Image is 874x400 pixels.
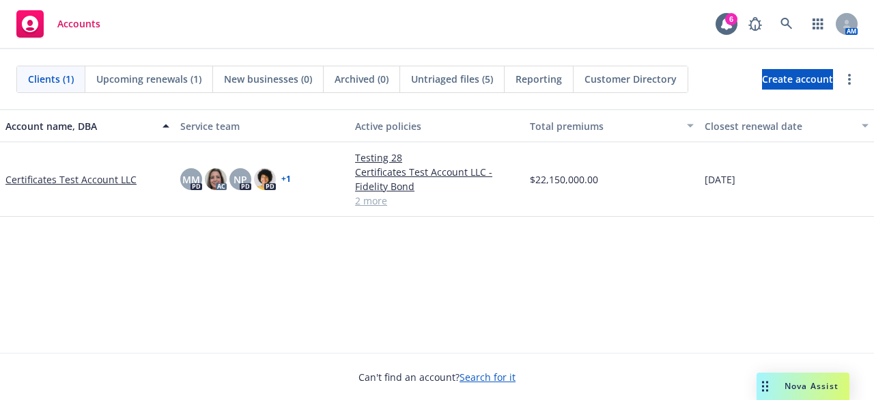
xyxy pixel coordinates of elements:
[205,168,227,190] img: photo
[705,172,735,187] span: [DATE]
[11,5,106,43] a: Accounts
[355,150,519,165] a: Testing 28
[355,194,519,208] a: 2 more
[96,72,201,86] span: Upcoming renewals (1)
[773,10,800,38] a: Search
[355,165,519,194] a: Certificates Test Account LLC - Fidelity Bond
[355,119,519,133] div: Active policies
[335,72,389,86] span: Archived (0)
[725,11,737,23] div: 6
[254,168,276,190] img: photo
[705,119,854,133] div: Closest renewal date
[180,119,344,133] div: Service team
[350,109,524,142] button: Active policies
[358,370,516,384] span: Can't find an account?
[762,66,833,92] span: Create account
[516,72,562,86] span: Reporting
[182,172,200,187] span: MM
[757,373,774,400] div: Drag to move
[804,10,832,38] a: Switch app
[699,109,874,142] button: Closest renewal date
[785,380,838,392] span: Nova Assist
[762,69,833,90] a: Create account
[5,172,137,187] a: Certificates Test Account LLC
[175,109,350,142] button: Service team
[57,18,100,29] span: Accounts
[524,109,699,142] button: Total premiums
[224,72,312,86] span: New businesses (0)
[530,119,679,133] div: Total premiums
[757,373,849,400] button: Nova Assist
[584,72,677,86] span: Customer Directory
[841,71,858,88] a: more
[460,371,516,384] a: Search for it
[5,119,154,133] div: Account name, DBA
[530,172,598,187] span: $22,150,000.00
[742,10,769,38] a: Report a Bug
[281,175,291,183] a: + 1
[411,72,493,86] span: Untriaged files (5)
[234,172,247,187] span: NP
[28,72,74,86] span: Clients (1)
